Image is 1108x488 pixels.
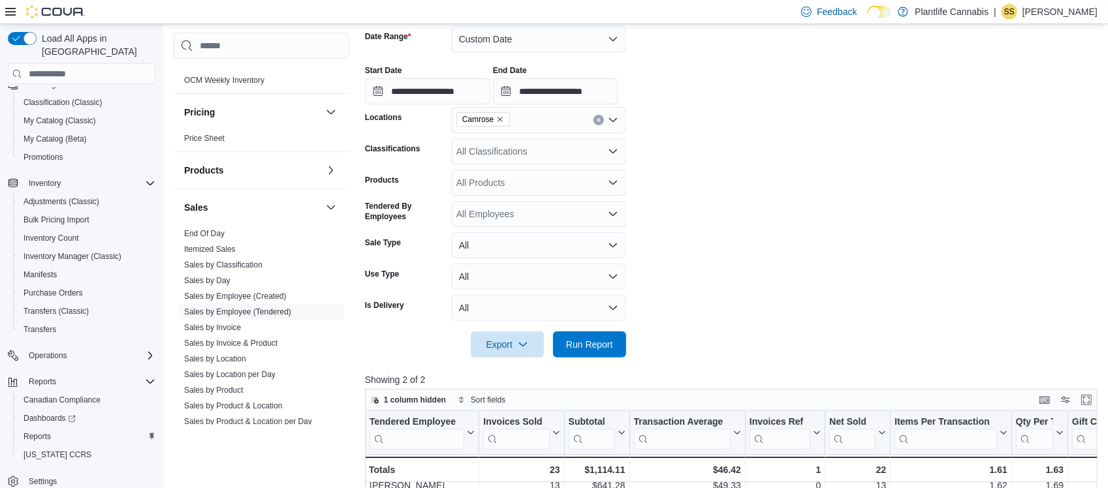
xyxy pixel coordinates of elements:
[608,146,618,157] button: Open list of options
[184,417,312,426] a: Sales by Product & Location per Day
[829,416,876,429] div: Net Sold
[18,249,127,264] a: Inventory Manager (Classic)
[184,292,287,301] a: Sales by Employee (Created)
[1016,462,1064,478] div: 1.63
[18,410,155,426] span: Dashboards
[365,201,446,222] label: Tendered By Employees
[384,395,446,405] span: 1 column hidden
[24,324,56,335] span: Transfers
[184,322,241,333] span: Sales by Invoice
[568,462,625,478] div: $1,114.11
[184,401,283,410] a: Sales by Product & Location
[184,244,236,254] span: Itemized Sales
[18,95,108,110] a: Classification (Classic)
[608,209,618,219] button: Open list of options
[3,346,161,365] button: Operations
[13,284,161,302] button: Purchase Orders
[18,230,84,246] a: Inventory Count
[18,429,155,444] span: Reports
[1058,392,1073,408] button: Display options
[24,175,66,191] button: Inventory
[483,462,560,478] div: 23
[29,376,56,387] span: Reports
[24,251,121,262] span: Inventory Manager (Classic)
[18,285,88,301] a: Purchase Orders
[13,391,161,409] button: Canadian Compliance
[493,65,527,76] label: End Date
[184,201,208,214] h3: Sales
[829,416,876,450] div: Net Sold
[894,416,997,450] div: Items Per Transaction
[18,131,92,147] a: My Catalog (Beta)
[29,476,57,487] span: Settings
[1079,392,1094,408] button: Enter fullscreen
[184,201,321,214] button: Sales
[24,175,155,191] span: Inventory
[456,112,511,127] span: Camrose
[184,260,262,270] span: Sales by Classification
[365,237,401,248] label: Sale Type
[184,354,246,363] a: Sales by Location
[365,144,420,154] label: Classifications
[184,106,321,119] button: Pricing
[24,413,76,423] span: Dashboards
[13,446,161,464] button: [US_STATE] CCRS
[18,230,155,246] span: Inventory Count
[24,152,63,162] span: Promotions
[994,4,996,20] p: |
[452,392,511,408] button: Sort fields
[18,322,61,337] a: Transfers
[633,416,740,450] button: Transaction Average
[184,106,215,119] h3: Pricing
[471,395,505,405] span: Sort fields
[18,113,155,129] span: My Catalog (Classic)
[24,348,72,363] button: Operations
[13,266,161,284] button: Manifests
[566,338,613,351] span: Run Report
[1002,4,1017,20] div: Sarah Swensrude
[24,269,57,280] span: Manifests
[24,374,155,389] span: Reports
[18,212,155,228] span: Bulk Pricing Import
[608,115,618,125] button: Open list of options
[13,192,161,211] button: Adjustments (Classic)
[915,4,989,20] p: Plantlife Cannabis
[24,215,89,225] span: Bulk Pricing Import
[1016,416,1064,450] button: Qty Per Transaction
[184,260,262,269] a: Sales by Classification
[13,409,161,427] a: Dashboards
[365,269,399,279] label: Use Type
[479,331,536,358] span: Export
[184,416,312,427] span: Sales by Product & Location per Day
[24,196,99,207] span: Adjustments (Classic)
[184,133,225,144] span: Price Sheet
[26,5,85,18] img: Cova
[18,429,56,444] a: Reports
[568,416,614,429] div: Subtotal
[18,447,155,463] span: Washington CCRS
[594,115,604,125] button: Clear input
[24,450,91,460] span: [US_STATE] CCRS
[18,392,155,408] span: Canadian Compliance
[451,232,626,258] button: All
[24,97,103,108] span: Classification (Classic)
[323,200,339,215] button: Sales
[29,350,67,361] span: Operations
[184,134,225,143] a: Price Sheet
[451,264,626,290] button: All
[18,149,155,165] span: Promotions
[18,267,62,282] a: Manifests
[750,416,810,450] div: Invoices Ref
[868,6,892,18] input: Dark Mode
[471,331,544,358] button: Export
[483,416,560,450] button: Invoices Sold
[370,416,464,450] div: Tendered Employee
[24,134,87,144] span: My Catalog (Beta)
[184,276,230,285] a: Sales by Day
[365,175,399,185] label: Products
[3,174,161,192] button: Inventory
[18,212,95,228] a: Bulk Pricing Import
[184,385,244,395] span: Sales by Product
[366,392,451,408] button: 1 column hidden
